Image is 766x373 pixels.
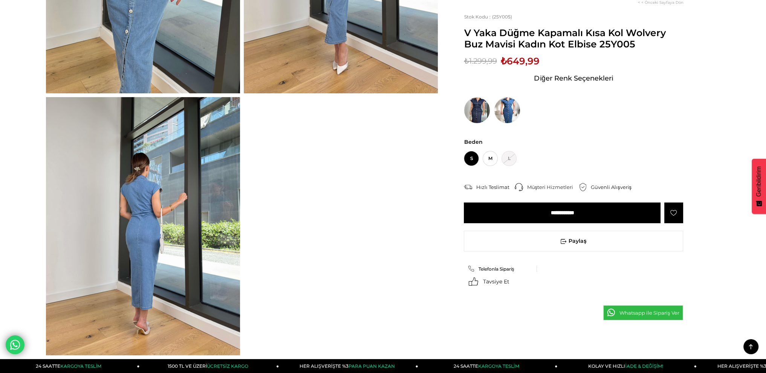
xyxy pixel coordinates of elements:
span: ₺649,99 [500,55,539,67]
span: ₺1.299,99 [464,55,497,67]
span: S [464,151,479,166]
a: 24 SAATTEKARGOYA TESLİM [0,359,140,373]
span: Stok Kodu [464,14,492,20]
span: (25Y005) [464,14,512,20]
span: Telefonla Sipariş [478,266,514,272]
a: Telefonla Sipariş [468,265,533,272]
span: Tavsiye Et [483,278,509,285]
img: shipping.png [464,183,472,191]
a: Favorilere Ekle [664,202,683,223]
span: PARA PUAN KAZAN [349,363,395,369]
span: Geribildirim [755,166,762,197]
span: Paylaş [464,231,683,251]
span: V Yaka Düğme Kapamalı Kısa Kol Wolvery Buz Mavisi Kadın Kot Elbise 25Y005 [464,27,683,50]
span: KARGOYA TESLİM [478,363,519,369]
span: Beden [464,139,683,145]
img: Wolvery elbise 25Y005 [46,97,240,355]
img: V Yaka Düğme Kapamalı Kısa Kol Wolvery İndigo Kadın Kot Elbise 25Y005 [494,97,520,123]
span: Diğer Renk Seçenekleri [534,72,613,84]
a: HER ALIŞVERİŞTE %3PARA PUAN KAZAN [279,359,418,373]
a: 24 SAATTEKARGOYA TESLİM [418,359,558,373]
span: L [501,151,517,166]
img: call-center.png [515,183,523,191]
span: KARGOYA TESLİM [60,363,101,369]
a: Whatsapp ile Sipariş Ver [603,305,683,320]
div: Müşteri Hizmetleri [527,184,579,190]
span: M [483,151,498,166]
span: İADE & DEĞİŞİM! [625,363,663,369]
img: security.png [579,183,587,191]
span: ÜCRETSİZ KARGO [207,363,248,369]
div: Hızlı Teslimat [476,184,515,190]
button: Geribildirim - Show survey [752,159,766,214]
a: 1500 TL VE ÜZERİÜCRETSİZ KARGO [140,359,279,373]
img: V Yaka Düğme Kapamalı Kısa Kol Wolvery Mavi Kadın Kot Elbise 25Y005 [464,97,490,123]
a: KOLAY VE HIZLIİADE & DEĞİŞİM! [557,359,697,373]
div: Güvenli Alışveriş [591,184,637,190]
